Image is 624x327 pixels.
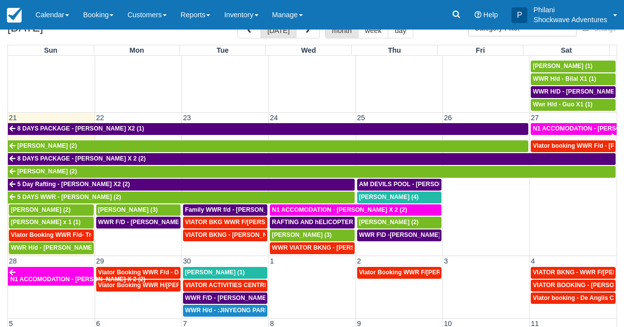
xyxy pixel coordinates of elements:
span: WWR VIATOR BKNG - [PERSON_NAME] 2 (2) [272,244,401,251]
a: WWR VIATOR BKNG - [PERSON_NAME] 2 (2) [270,242,354,254]
span: 23 [182,114,192,122]
span: [PERSON_NAME] (2) [11,206,71,213]
span: [PERSON_NAME] (2) [17,142,77,149]
span: [PERSON_NAME] (3) [272,231,331,238]
a: [PERSON_NAME] (1) [531,61,616,72]
a: WWR F\D -[PERSON_NAME] X2 (2) [357,229,441,241]
span: 1 [269,257,275,265]
button: [DATE] [260,22,296,38]
span: 22 [95,114,105,122]
span: 27 [530,114,540,122]
a: 5 Day Rafting - [PERSON_NAME] X2 (2) [8,179,355,191]
span: Thu [388,46,401,54]
span: Fri [476,46,485,54]
span: Wed [301,46,316,54]
span: N1 ACCOMODATION - [PERSON_NAME] X 2 (2) [10,276,146,283]
a: [PERSON_NAME] (2) [8,166,616,178]
span: WWR F\D -[PERSON_NAME] X2 (2) [359,231,459,238]
a: Viator Booking WWR H/[PERSON_NAME] x2 (3) [96,280,181,292]
a: VIATOR BKNG - [PERSON_NAME] 2 (2) [183,229,267,241]
span: [PERSON_NAME] (3) [98,206,158,213]
span: Viator Booking WWR F/[PERSON_NAME] X 2 (2) [359,269,497,276]
a: RAFTING AND hELICOPTER PACKAGE - [PERSON_NAME] X1 (1) [270,217,354,229]
button: day [388,22,413,38]
a: [PERSON_NAME] (2) [8,140,528,152]
a: [PERSON_NAME] (3) [270,229,354,241]
span: 3 [443,257,449,265]
a: N1 ACCOMODATION - [PERSON_NAME] X 2 (2) [270,204,441,216]
a: N1 ACCOMODATION - [PERSON_NAME] X 2 (2) [531,123,617,135]
a: Wwr H/d - Guo X1 (1) [531,99,616,111]
a: WWR H/d - :JINYEONG PARK X 4 (4) [183,305,267,317]
p: Shockwave Adventures [533,15,607,25]
span: Mon [129,46,144,54]
img: checkfront-main-nav-mini-logo.png [7,8,22,23]
a: Viator booking - De Anglis Cristiano X1 (1) [531,293,616,304]
span: Tue [217,46,229,54]
span: 8 DAYS PACKAGE - [PERSON_NAME] X 2 (2) [17,155,146,162]
a: 8 DAYS PACKAGE - [PERSON_NAME] X 2 (2) [8,153,616,165]
a: WWR H/d - [PERSON_NAME] X2 (2) [9,242,94,254]
span: [PERSON_NAME] x 1 (1) [11,219,80,226]
a: Viator Booking WWR F/[PERSON_NAME] X 2 (2) [357,267,441,279]
i: Help [475,11,481,18]
span: VIATOR BKG WWR F/[PERSON_NAME] [PERSON_NAME] 2 (2) [185,219,364,226]
a: [PERSON_NAME] (3) [96,204,181,216]
h2: [DATE] [7,22,132,40]
span: 26 [443,114,453,122]
span: Help [483,11,498,19]
span: 21 [8,114,18,122]
p: Philani [533,5,607,15]
a: [PERSON_NAME] x 1 (1) [9,217,94,229]
span: Viator Booking WWR H/[PERSON_NAME] x2 (3) [98,282,234,289]
a: WWR H/d - Bilal X1 (1) [531,73,616,85]
span: WWR H/d - Bilal X1 (1) [533,75,596,82]
a: VIATOR BKNG - WWR F/[PERSON_NAME] 3 (3) [531,267,616,279]
a: [PERSON_NAME] (4) [357,192,441,203]
span: [PERSON_NAME] (4) [359,194,419,200]
a: AM DEVILS POOL - [PERSON_NAME] X 2 (2) [357,179,441,191]
span: [PERSON_NAME] (1) [185,269,245,276]
span: Sat [561,46,572,54]
span: Sun [44,46,57,54]
a: Viator Booking WWR F/d- Troonbeeckx, [PERSON_NAME] 11 (9) [9,229,94,241]
span: 8 DAYS PACKAGE - [PERSON_NAME] X2 (1) [17,125,144,132]
a: [PERSON_NAME] (2) [357,217,441,229]
span: 28 [8,257,18,265]
a: Viator Booking WWR F/d - Duty [PERSON_NAME] 2 (2) [96,267,181,279]
span: Viator Booking WWR F/d - Duty [PERSON_NAME] 2 (2) [98,269,255,276]
span: 2 [356,257,362,265]
span: N1 ACCOMODATION - [PERSON_NAME] X 2 (2) [272,206,407,213]
a: [PERSON_NAME] (1) [183,267,267,279]
a: Viator booking WWR F/d - [PERSON_NAME] 3 (3) [531,140,616,152]
a: [PERSON_NAME] (2) [9,204,94,216]
a: N1 ACCOMODATION - [PERSON_NAME] X 2 (2) [8,267,94,286]
span: WWR H/d - :JINYEONG PARK X 4 (4) [185,307,289,314]
span: Family WWR f/d - [PERSON_NAME] X 4 (4) [185,206,306,213]
span: VIATOR BKNG - [PERSON_NAME] 2 (2) [185,231,297,238]
span: [PERSON_NAME] (2) [17,168,77,175]
span: 5 DAYS WWR - [PERSON_NAME] (2) [17,194,121,200]
span: 30 [182,257,192,265]
span: 5 Day Rafting - [PERSON_NAME] X2 (2) [17,181,130,188]
a: WWR F/D - [PERSON_NAME] X 3 (3) [96,217,181,229]
a: WWR H/D - [PERSON_NAME] X 1 (1) [531,86,616,98]
a: VIATOR BKG WWR F/[PERSON_NAME] [PERSON_NAME] 2 (2) [183,217,267,229]
span: 4 [530,257,536,265]
span: WWR H/d - [PERSON_NAME] X2 (2) [11,244,112,251]
a: VIATOR BOOKING - [PERSON_NAME] 2 (2) [531,280,616,292]
span: WWR F/D - [PERSON_NAME] X 1 (1) [185,294,288,301]
span: AM DEVILS POOL - [PERSON_NAME] X 2 (2) [359,181,486,188]
button: week [358,22,389,38]
div: P [512,7,527,23]
span: [PERSON_NAME] (2) [359,219,419,226]
a: WWR F/D - [PERSON_NAME] X 1 (1) [183,293,267,304]
a: 5 DAYS WWR - [PERSON_NAME] (2) [8,192,355,203]
a: VIATOR ACTIVITIES CENTRE WWR - [PERSON_NAME] X 1 (1) [183,280,267,292]
a: 8 DAYS PACKAGE - [PERSON_NAME] X2 (1) [8,123,528,135]
button: month [325,22,359,38]
span: Wwr H/d - Guo X1 (1) [533,101,592,108]
span: WWR F/D - [PERSON_NAME] X 3 (3) [98,219,201,226]
a: Family WWR f/d - [PERSON_NAME] X 4 (4) [183,204,267,216]
span: RAFTING AND hELICOPTER PACKAGE - [PERSON_NAME] X1 (1) [272,219,459,226]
